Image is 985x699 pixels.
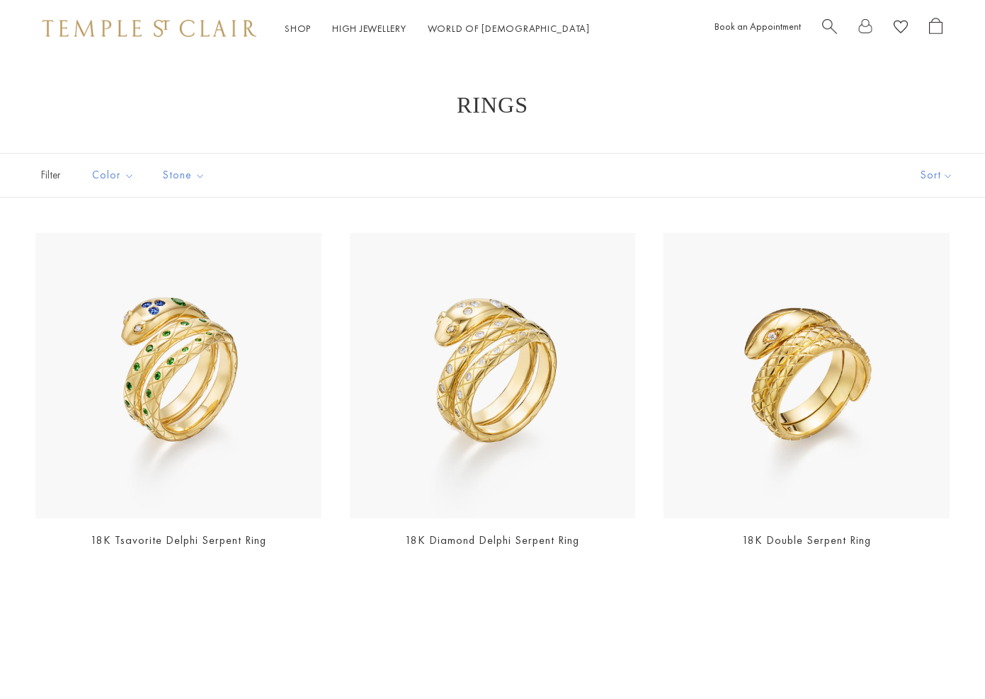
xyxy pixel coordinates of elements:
a: View Wishlist [894,18,908,40]
a: Search [822,18,837,40]
a: R31835-SERPENTR31835-SERPENT [350,233,636,519]
button: Color [81,159,145,191]
span: Color [85,166,145,184]
a: Open Shopping Bag [929,18,943,40]
iframe: Gorgias live chat messenger [914,632,971,685]
h1: Rings [57,92,928,118]
a: 18K Tsavorite Delphi Serpent Ring [91,533,266,547]
a: 18K Double Serpent Ring [742,533,871,547]
span: Stone [156,166,216,184]
button: Stone [152,159,216,191]
a: High JewelleryHigh Jewellery [332,22,406,35]
a: R36135-SRPBSTGR36135-SRPBSTG [35,233,321,519]
a: ShopShop [285,22,311,35]
img: 18K Double Serpent Ring [664,233,950,519]
img: R36135-SRPBSTG [35,233,321,519]
a: Book an Appointment [714,20,801,33]
a: 18K Double Serpent Ring18K Double Serpent Ring [664,233,950,519]
a: World of [DEMOGRAPHIC_DATA]World of [DEMOGRAPHIC_DATA] [428,22,590,35]
img: R31835-SERPENT [350,233,636,519]
img: Temple St. Clair [42,20,256,37]
nav: Main navigation [285,20,590,38]
a: 18K Diamond Delphi Serpent Ring [405,533,579,547]
button: Show sort by [889,154,985,197]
